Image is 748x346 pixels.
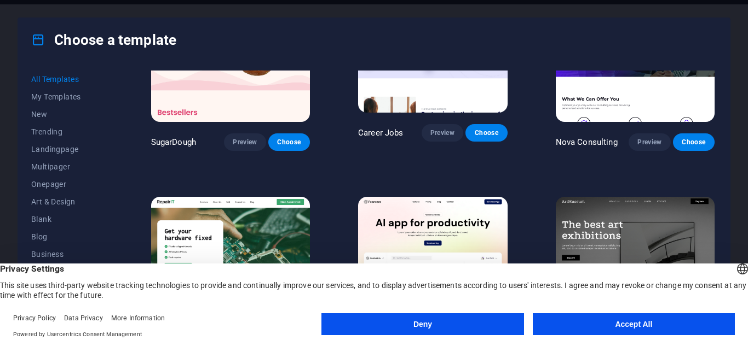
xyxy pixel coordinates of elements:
button: New [31,105,103,123]
p: Career Jobs [358,127,404,138]
p: Nova Consulting [556,137,618,148]
button: Business [31,245,103,263]
span: Onepager [31,180,103,189]
span: Preview [430,128,454,137]
button: Blank [31,210,103,228]
button: Landingpage [31,140,103,158]
h4: Choose a template [31,31,176,49]
span: Blank [31,215,103,224]
button: Art & Design [31,193,103,210]
span: Choose [474,128,498,137]
img: RepairIT [151,197,310,343]
button: Choose [465,124,507,142]
button: All Templates [31,71,103,88]
span: New [31,110,103,119]
button: Choose [268,133,310,151]
span: Business [31,250,103,259]
img: Art Museum [556,197,715,343]
button: My Templates [31,88,103,105]
button: Trending [31,123,103,140]
button: Multipager [31,158,103,175]
span: Art & Design [31,197,103,206]
span: Preview [637,138,661,146]
span: Multipager [31,162,103,171]
span: All Templates [31,75,103,84]
button: Blog [31,228,103,245]
span: Landingpage [31,145,103,154]
span: Preview [233,138,257,146]
span: Choose [277,138,301,146]
button: Choose [673,133,715,151]
span: Trending [31,127,103,136]
p: SugarDough [151,137,196,148]
button: Education & Culture [31,263,103,280]
span: Blog [31,232,103,241]
button: Preview [629,133,670,151]
span: Choose [682,138,706,146]
button: Onepager [31,175,103,193]
span: My Templates [31,92,103,101]
img: Peoneera [358,197,508,334]
button: Preview [224,133,266,151]
button: Preview [422,124,463,142]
